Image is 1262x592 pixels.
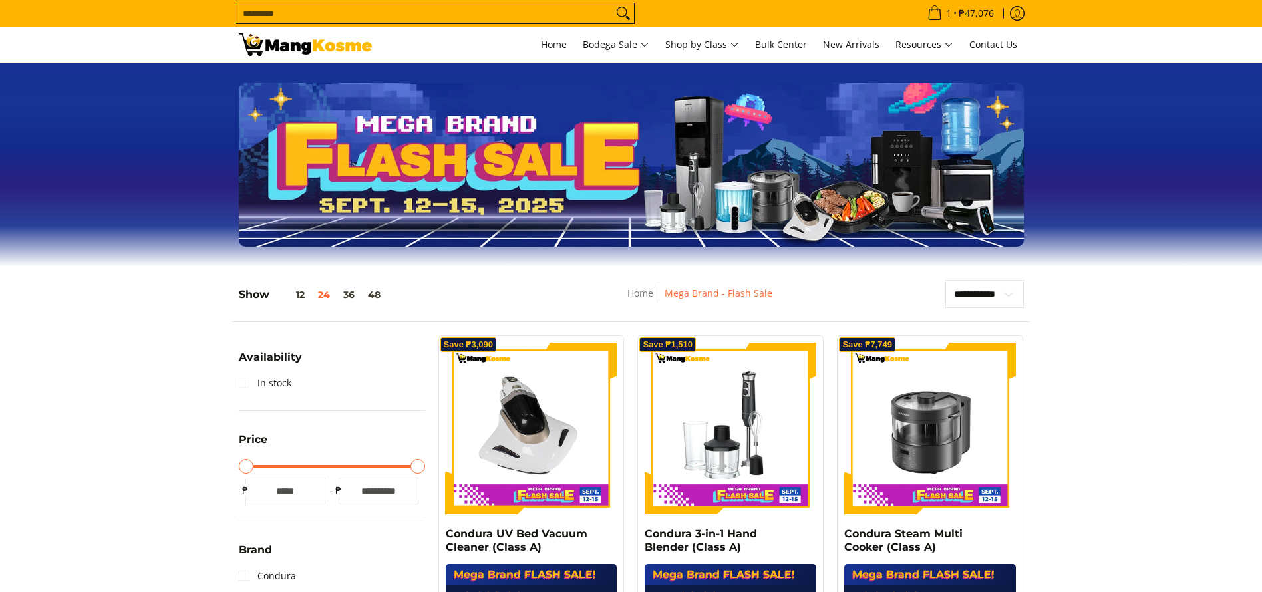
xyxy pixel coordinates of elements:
[823,38,879,51] span: New Arrivals
[895,37,953,53] span: Resources
[239,288,387,301] h5: Show
[337,289,361,300] button: 36
[541,38,567,51] span: Home
[889,27,960,63] a: Resources
[239,565,296,587] a: Condura
[645,343,816,514] img: Condura 3-in-1 Hand Blender (Class A)
[311,289,337,300] button: 24
[534,27,573,63] a: Home
[969,38,1017,51] span: Contact Us
[239,372,291,394] a: In stock
[446,343,617,514] img: Condura UV Bed Vacuum Cleaner (Class A)
[755,38,807,51] span: Bulk Center
[613,3,634,23] button: Search
[446,527,587,553] a: Condura UV Bed Vacuum Cleaner (Class A)
[332,484,345,497] span: ₱
[643,341,693,349] span: Save ₱1,510
[627,287,653,299] a: Home
[239,484,252,497] span: ₱
[842,341,892,349] span: Save ₱7,749
[239,352,302,363] span: Availability
[269,289,311,300] button: 12
[239,545,272,565] summary: Open
[665,37,739,53] span: Shop by Class
[963,27,1024,63] a: Contact Us
[239,434,267,445] span: Price
[844,343,1016,514] img: Condura Steam Multi Cooker (Class A)
[239,33,372,56] img: MANG KOSME MEGA BRAND FLASH SALE: September 12-15, 2025 l Mang Kosme
[645,527,757,553] a: Condura 3-in-1 Hand Blender (Class A)
[844,527,963,553] a: Condura Steam Multi Cooker (Class A)
[923,6,998,21] span: •
[665,287,772,299] a: Mega Brand - Flash Sale
[659,27,746,63] a: Shop by Class
[816,27,886,63] a: New Arrivals
[576,27,656,63] a: Bodega Sale
[385,27,1024,63] nav: Main Menu
[531,285,869,315] nav: Breadcrumbs
[239,545,272,555] span: Brand
[957,9,996,18] span: ₱47,076
[444,341,494,349] span: Save ₱3,090
[361,289,387,300] button: 48
[239,434,267,455] summary: Open
[944,9,953,18] span: 1
[239,352,302,372] summary: Open
[583,37,649,53] span: Bodega Sale
[748,27,814,63] a: Bulk Center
